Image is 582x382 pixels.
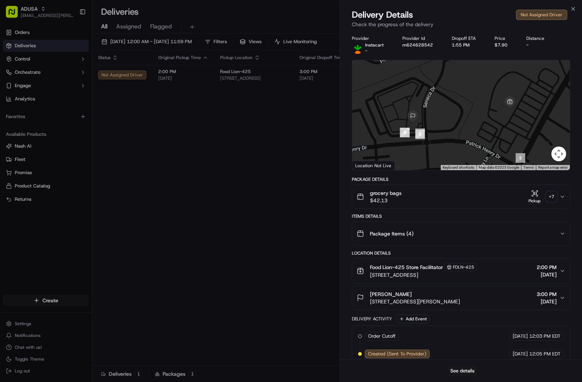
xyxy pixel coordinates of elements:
[537,264,557,271] span: 2:00 PM
[352,161,395,170] div: Location Not Live
[495,42,515,48] div: $7.90
[352,259,570,283] button: Food Lion-425 Store FacilitatorFDLN-425[STREET_ADDRESS]2:00 PM[DATE]
[352,316,392,322] div: Delivery Activity
[402,42,433,48] button: m624628542
[352,21,571,28] p: Check the progress of the delivery
[516,153,525,163] div: 2
[513,351,528,357] span: [DATE]
[443,165,474,170] button: Keyboard shortcuts
[537,290,557,298] span: 3:00 PM
[546,192,557,202] div: + 7
[354,161,378,170] img: Google
[368,333,395,340] span: Order Cutoff
[526,190,557,204] button: Pickup+7
[370,197,402,204] span: $42.13
[529,351,561,357] span: 12:05 PM EDT
[352,185,570,209] button: grocery bags$42.13Pickup+7
[352,213,571,219] div: Items Details
[452,35,483,41] div: Dropoff ETA
[452,42,483,48] div: 1:55 PM
[402,35,440,41] div: Provider Id
[526,198,543,204] div: Pickup
[365,48,367,54] span: -
[370,230,413,237] span: Package Items ( 4 )
[529,333,561,340] span: 12:03 PM EDT
[370,189,402,197] span: grocery bags
[352,250,571,256] div: Location Details
[370,290,412,298] span: [PERSON_NAME]
[551,147,566,161] button: Map camera controls
[526,42,551,48] div: -
[495,35,515,41] div: Price
[513,333,528,340] span: [DATE]
[537,298,557,305] span: [DATE]
[396,314,429,323] button: Add Event
[365,42,384,48] p: Instacart
[352,35,391,41] div: Provider
[523,165,534,169] a: Terms (opens in new tab)
[352,9,413,21] span: Delivery Details
[370,271,477,279] span: [STREET_ADDRESS]
[370,298,460,305] span: [STREET_ADDRESS][PERSON_NAME]
[447,366,478,376] button: See details
[526,35,551,41] div: Distance
[526,190,543,204] button: Pickup
[368,351,426,357] span: Created (Sent To Provider)
[415,128,425,138] div: 5
[352,222,570,245] button: Package Items (4)
[352,286,570,310] button: [PERSON_NAME][STREET_ADDRESS][PERSON_NAME]3:00 PM[DATE]
[537,271,557,278] span: [DATE]
[400,128,409,137] div: 3
[538,165,568,169] a: Report a map error
[415,130,425,139] div: 6
[352,42,364,54] img: profile_instacart_ahold_partner.png
[453,264,474,270] span: FDLN-425
[400,128,410,137] div: 4
[370,264,443,271] span: Food Lion-425 Store Facilitator
[352,176,571,182] div: Package Details
[479,165,519,169] span: Map data ©2025 Google
[354,161,378,170] a: Open this area in Google Maps (opens a new window)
